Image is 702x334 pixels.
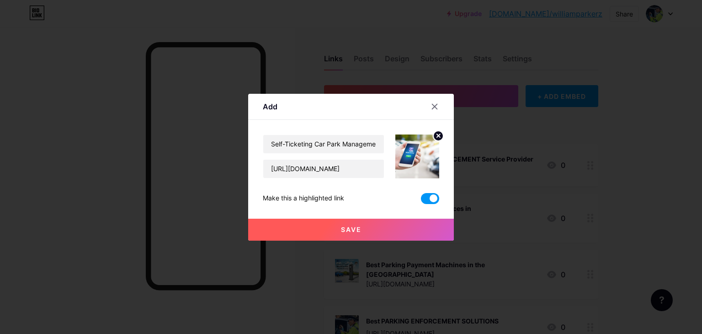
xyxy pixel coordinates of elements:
img: link_thumbnail [395,135,439,178]
span: Save [341,226,362,233]
input: Title [263,135,384,153]
input: URL [263,160,384,178]
div: Make this a highlighted link [263,193,344,204]
div: Add [263,101,277,112]
button: Save [248,219,454,241]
